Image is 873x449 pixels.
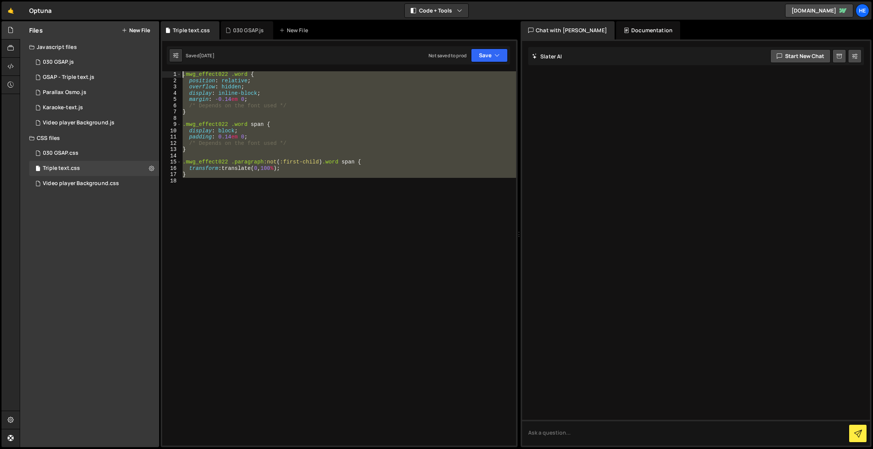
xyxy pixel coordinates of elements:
div: Triple text.css [173,27,210,34]
div: 8 [162,115,181,122]
a: [DOMAIN_NAME] [785,4,853,17]
div: 11 [162,134,181,140]
button: Save [471,49,508,62]
div: [DATE] [199,52,214,59]
div: 12503/41005.js [29,85,159,100]
div: Triple text.css [43,165,80,172]
div: Optuna [29,6,52,15]
div: 030 GSAP.js [43,59,74,66]
div: 12503/42729.css [29,146,159,161]
button: Code + Tools [405,4,468,17]
div: 030 GSAP.css [43,150,78,157]
div: Karaoke-text.js [43,104,83,111]
div: 12503/30384.css [29,176,159,191]
div: 12 [162,140,181,147]
div: GSAP - Triple text.js [43,74,94,81]
div: Video player Background.js [43,119,114,126]
div: 16 [162,165,181,172]
div: 9 [162,121,181,128]
div: 5 [162,96,181,103]
div: Saved [186,52,214,59]
div: 12503/40846.js [29,100,159,115]
div: 12503/41962.js [29,55,159,70]
div: 7 [162,109,181,115]
div: Parallax Osmo.js [43,89,86,96]
div: 2 [162,78,181,84]
h2: Slater AI [532,53,562,60]
div: 12503/40872.css [29,161,159,176]
button: New File [122,27,150,33]
div: 14 [162,153,181,159]
div: 13 [162,146,181,153]
a: 🤙 [2,2,20,20]
div: 6 [162,103,181,109]
div: CSS files [20,130,159,146]
div: Not saved to prod [429,52,466,59]
h2: Files [29,26,43,35]
div: 12503/30381.js [29,115,159,130]
div: 4 [162,90,181,97]
div: Documentation [616,21,680,39]
div: 12503/40848.js [29,70,159,85]
div: New File [279,27,311,34]
div: 15 [162,159,181,165]
div: 17 [162,171,181,178]
div: 3 [162,84,181,90]
button: Start new chat [770,49,831,63]
div: Javascript files [20,39,159,55]
div: Video player Background.css [43,180,119,187]
div: 18 [162,178,181,184]
div: Chat with [PERSON_NAME] [521,21,615,39]
div: 10 [162,128,181,134]
div: 030 GSAP.js [233,27,264,34]
a: He [856,4,869,17]
div: 1 [162,71,181,78]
